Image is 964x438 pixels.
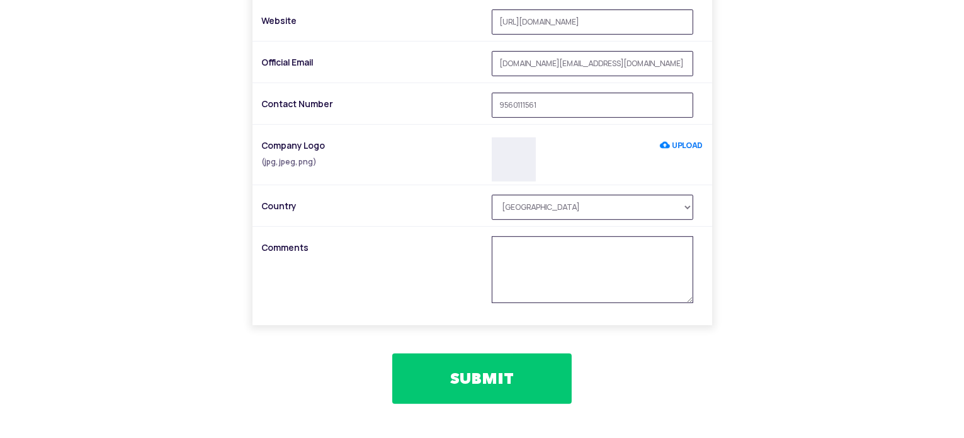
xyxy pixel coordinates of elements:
[262,195,482,217] label: Country
[262,9,482,32] label: Website
[262,236,482,259] label: Comments
[660,134,703,157] label: UPLOAD
[262,134,482,173] label: Company Logo
[392,354,572,404] button: SUBMIT
[262,151,473,173] div: (jpg, jpeg, png)
[262,51,482,74] label: Official Email
[262,93,482,115] label: Contact Number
